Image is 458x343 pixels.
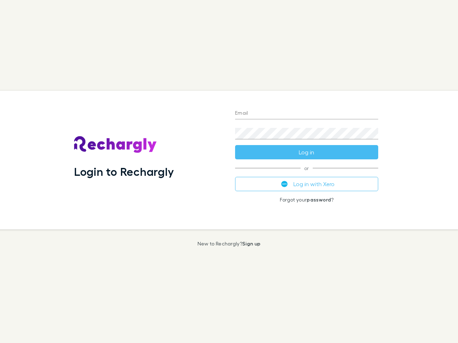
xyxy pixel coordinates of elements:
p: Forgot your ? [235,197,378,203]
button: Log in with Xero [235,177,378,191]
img: Rechargly's Logo [74,136,157,153]
a: password [307,197,331,203]
img: Xero's logo [281,181,288,187]
a: Sign up [242,240,260,247]
h1: Login to Rechargly [74,165,174,178]
p: New to Rechargly? [198,241,261,247]
button: Log in [235,145,378,159]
